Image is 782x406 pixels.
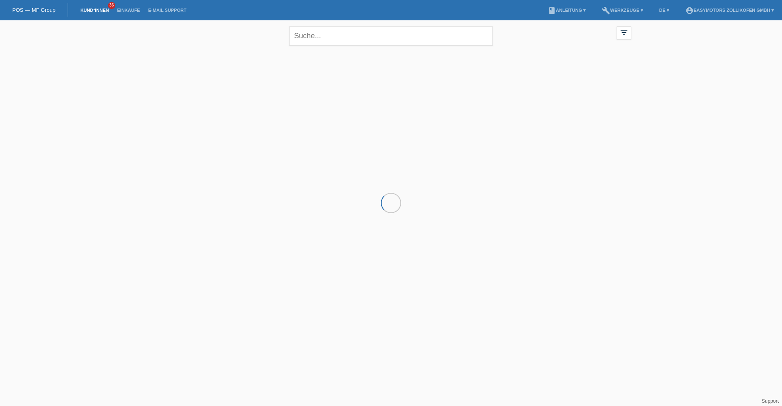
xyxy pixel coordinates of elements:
[76,8,113,13] a: Kund*innen
[685,7,694,15] i: account_circle
[655,8,673,13] a: DE ▾
[598,8,647,13] a: buildWerkzeuge ▾
[548,7,556,15] i: book
[113,8,144,13] a: Einkäufe
[602,7,610,15] i: build
[144,8,191,13] a: E-Mail Support
[544,8,590,13] a: bookAnleitung ▾
[12,7,55,13] a: POS — MF Group
[762,398,779,404] a: Support
[681,8,778,13] a: account_circleEasymotors Zollikofen GmbH ▾
[108,2,115,9] span: 36
[289,26,493,46] input: Suche...
[619,28,628,37] i: filter_list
